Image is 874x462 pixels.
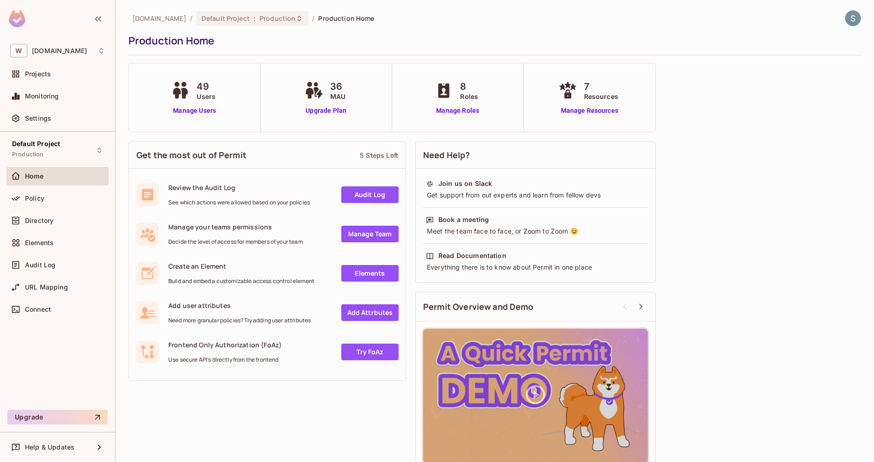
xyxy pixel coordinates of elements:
[9,10,25,27] img: SReyMgAAAABJRU5ErkJggg==
[302,106,350,116] a: Upgrade Plan
[25,70,51,78] span: Projects
[25,92,59,100] span: Monitoring
[426,191,645,200] div: Get support from out experts and learn from fellow devs
[318,14,374,23] span: Production Home
[32,47,87,55] span: Workspace: withpronto.com
[132,14,186,23] span: the active workspace
[25,261,55,269] span: Audit Log
[432,106,483,116] a: Manage Roles
[25,283,68,291] span: URL Mapping
[168,317,311,324] span: Need more granular policies? Try adding user attributes
[438,251,506,260] div: Read Documentation
[197,80,215,93] span: 49
[168,262,314,271] span: Create an Element
[168,238,303,246] span: Decide the level of access for members of your team
[197,92,215,101] span: Users
[438,179,492,188] div: Join us on Slack
[460,80,478,93] span: 8
[584,92,618,101] span: Resources
[253,15,256,22] span: :
[330,80,345,93] span: 36
[169,106,220,116] a: Manage Users
[25,217,54,224] span: Directory
[168,356,282,363] span: Use secure API's directly from the frontend
[12,140,60,148] span: Default Project
[423,301,534,313] span: Permit Overview and Demo
[12,151,44,158] span: Production
[25,306,51,313] span: Connect
[202,14,250,23] span: Default Project
[341,226,399,242] a: Manage Team
[426,263,645,272] div: Everything there is to know about Permit in one place
[845,11,861,26] img: Shekhar Tyagi
[10,44,27,57] span: W
[168,277,314,285] span: Build and embed a customizable access control element
[25,195,44,202] span: Policy
[341,265,399,282] a: Elements
[423,149,470,161] span: Need Help?
[312,14,314,23] li: /
[168,301,311,310] span: Add user attributes
[341,344,399,360] a: Try FoAz
[330,92,345,101] span: MAU
[556,106,623,116] a: Manage Resources
[460,92,478,101] span: Roles
[25,444,74,451] span: Help & Updates
[190,14,192,23] li: /
[25,115,51,122] span: Settings
[438,215,489,224] div: Book a meeting
[168,222,303,231] span: Manage your teams permissions
[136,149,246,161] span: Get the most out of Permit
[168,340,282,349] span: Frontend Only Authorization (FoAz)
[25,172,44,180] span: Home
[341,186,399,203] a: Audit Log
[426,227,645,236] div: Meet the team face to face, or Zoom to Zoom 😉
[341,304,399,321] a: Add Attrbutes
[360,151,398,160] div: 5 Steps Left
[168,183,310,192] span: Review the Audit Log
[584,80,618,93] span: 7
[25,239,54,246] span: Elements
[129,34,856,48] div: Production Home
[259,14,295,23] span: Production
[7,410,108,425] button: Upgrade
[168,199,310,206] span: See which actions were allowed based on your policies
